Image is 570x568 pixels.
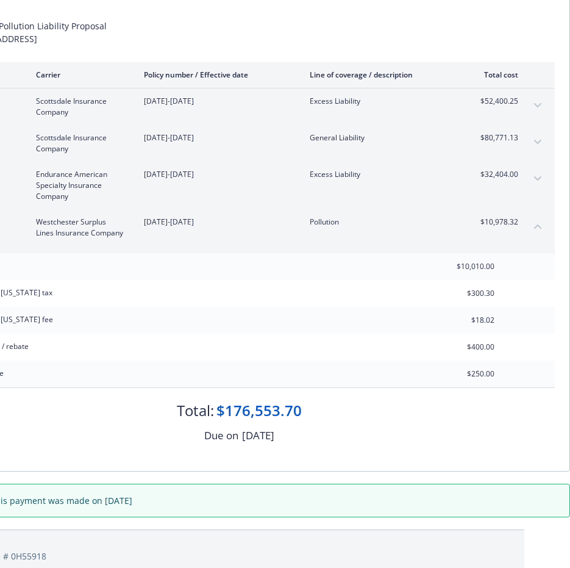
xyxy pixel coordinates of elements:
[36,169,124,202] span: Endurance American Specialty Insurance Company
[472,132,518,143] span: $80,771.13
[528,96,547,115] button: expand content
[36,132,124,154] span: Scottsdale Insurance Company
[472,169,518,180] span: $32,404.00
[36,217,124,239] span: Westchester Surplus Lines Insurance Company
[144,70,290,80] div: Policy number / Effective date
[144,132,290,143] span: [DATE]-[DATE]
[310,70,453,80] div: Line of coverage / description
[310,217,453,228] span: Pollution
[310,132,453,143] span: General Liability
[36,96,124,118] span: Scottsdale Insurance Company
[144,169,290,180] span: [DATE]-[DATE]
[528,217,547,236] button: collapse content
[472,96,518,107] span: $52,400.25
[528,169,547,189] button: expand content
[528,132,547,152] button: expand content
[422,311,502,329] input: 0.00
[310,169,453,180] span: Excess Liability
[144,96,290,107] span: [DATE]-[DATE]
[144,217,290,228] span: [DATE]-[DATE]
[472,217,518,228] span: $10,978.32
[36,70,124,80] div: Carrier
[242,428,274,444] div: [DATE]
[472,70,518,80] div: Total cost
[177,400,214,421] div: Total:
[422,365,502,383] input: 0.00
[216,400,302,421] div: $176,553.70
[422,338,502,356] input: 0.00
[422,284,502,303] input: 0.00
[204,428,238,444] div: Due on
[310,96,453,107] span: Excess Liability
[422,257,502,276] input: 0.00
